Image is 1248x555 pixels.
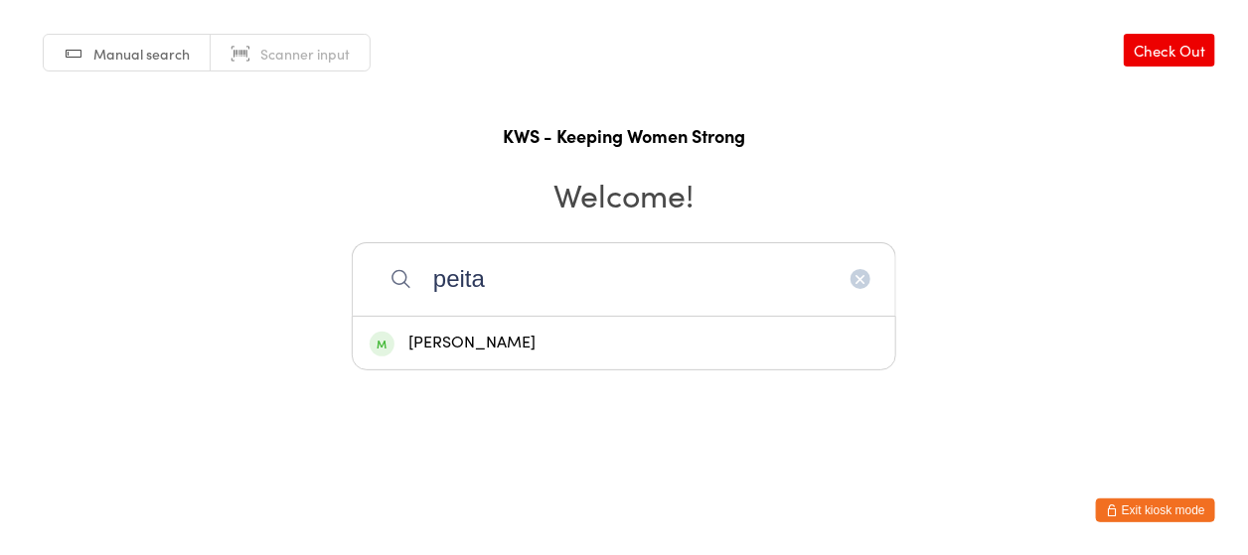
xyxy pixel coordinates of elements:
button: Exit kiosk mode [1096,498,1215,522]
input: Search [352,242,896,316]
div: [PERSON_NAME] [370,330,878,356]
h2: Welcome! [20,172,1228,216]
span: Manual search [93,44,190,64]
span: Scanner input [260,44,350,64]
h1: KWS - Keeping Women Strong [20,123,1228,148]
a: Check Out [1124,34,1215,67]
